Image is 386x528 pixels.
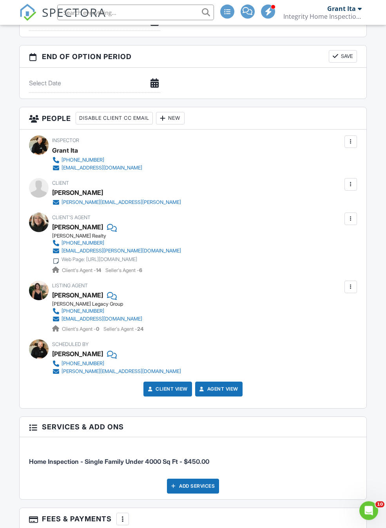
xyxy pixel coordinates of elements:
[42,4,106,20] span: SPECTORA
[62,326,100,332] span: Client's Agent -
[52,307,142,315] a: [PHONE_NUMBER]
[52,214,91,220] span: Client's Agent
[52,221,103,233] a: [PERSON_NAME]
[29,443,357,472] li: Service: Home Inspection - Single Family Under 4000 Sq Ft
[76,112,153,124] div: Disable Client CC Email
[62,248,181,254] div: [EMAIL_ADDRESS][PERSON_NAME][DOMAIN_NAME]
[137,326,143,332] strong: 24
[52,301,149,307] div: [PERSON_NAME] Legacy Group
[52,360,181,368] a: [PHONE_NUMBER]
[96,326,99,332] strong: 0
[29,458,209,465] span: Home Inspection - Single Family Under 4000 Sq Ft - $450.00
[103,326,143,332] span: Seller's Agent -
[52,239,181,247] a: [PHONE_NUMBER]
[167,479,219,494] div: Add Services
[96,267,101,273] strong: 14
[52,180,69,186] span: Client
[52,187,103,198] div: [PERSON_NAME]
[62,165,142,171] div: [EMAIL_ADDRESS][DOMAIN_NAME]
[52,137,79,143] span: Inspector
[327,5,356,13] div: Grant Ita
[156,112,185,124] div: New
[52,198,181,206] a: [PERSON_NAME][EMAIL_ADDRESS][PERSON_NAME]
[20,107,366,130] h3: People
[52,156,142,164] a: [PHONE_NUMBER]
[52,247,181,255] a: [EMAIL_ADDRESS][PERSON_NAME][DOMAIN_NAME]
[283,13,362,20] div: Integrity Home Inspections
[62,360,104,367] div: [PHONE_NUMBER]
[52,368,181,375] a: [PERSON_NAME][EMAIL_ADDRESS][DOMAIN_NAME]
[20,417,366,437] h3: Services & Add ons
[62,308,104,314] div: [PHONE_NUMBER]
[19,11,106,27] a: SPECTORA
[52,233,187,239] div: [PERSON_NAME] Realty
[62,267,102,273] span: Client's Agent -
[52,289,103,301] a: [PERSON_NAME]
[62,368,181,375] div: [PERSON_NAME][EMAIL_ADDRESS][DOMAIN_NAME]
[62,256,137,263] div: Web Page: [URL][DOMAIN_NAME]
[52,341,89,347] span: Scheduled By
[198,385,238,393] a: Agent View
[62,157,104,163] div: [PHONE_NUMBER]
[29,74,160,93] input: Select Date
[62,316,142,322] div: [EMAIL_ADDRESS][DOMAIN_NAME]
[52,283,88,288] span: Listing Agent
[359,501,378,520] iframe: Intercom live chat
[62,199,181,205] div: [PERSON_NAME][EMAIL_ADDRESS][PERSON_NAME]
[375,501,384,508] span: 10
[52,144,78,156] div: Grant Ita
[146,385,188,393] a: Client View
[52,315,142,323] a: [EMAIL_ADDRESS][DOMAIN_NAME]
[139,267,142,273] strong: 6
[42,51,132,62] span: End of Option Period
[19,4,36,21] img: The Best Home Inspection Software - Spectora
[62,240,104,246] div: [PHONE_NUMBER]
[105,267,142,273] span: Seller's Agent -
[52,164,142,172] a: [EMAIL_ADDRESS][DOMAIN_NAME]
[329,50,357,63] button: Save
[57,5,214,20] input: Search everything...
[52,348,103,360] div: [PERSON_NAME]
